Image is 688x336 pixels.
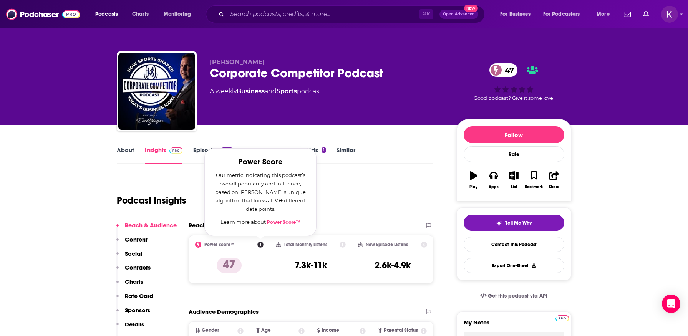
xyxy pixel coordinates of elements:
span: Open Advanced [443,12,475,16]
a: Credits [276,146,296,164]
div: Share [549,185,559,189]
img: Corporate Competitor Podcast [118,53,195,130]
a: 47 [489,63,518,77]
span: Good podcast? Give it some love! [474,95,554,101]
a: About [117,146,134,164]
button: Apps [484,166,504,194]
span: Income [322,328,339,333]
p: Contacts [125,264,151,271]
button: open menu [158,8,201,20]
p: Charts [125,278,143,285]
img: Podchaser Pro [555,315,569,321]
a: Show notifications dropdown [621,8,634,21]
span: More [597,9,610,20]
h2: Power Score™ [204,242,234,247]
div: Open Intercom Messenger [662,295,680,313]
a: Similar [337,146,355,164]
img: Podchaser Pro [169,147,183,154]
p: Sponsors [125,306,150,314]
h3: 2.6k-4.9k [375,260,411,271]
button: open menu [90,8,128,20]
a: Pro website [555,314,569,321]
span: Gender [202,328,219,333]
div: Rate [464,146,564,162]
span: Podcasts [95,9,118,20]
button: Rate Card [116,292,153,306]
div: 1 [322,147,326,153]
a: Get this podcast via API [474,286,554,305]
a: Sports [277,88,297,95]
a: Contact This Podcast [464,237,564,252]
a: Episodes243 [193,146,232,164]
p: Our metric indicating this podcast’s overall popularity and influence, based on [PERSON_NAME]’s u... [214,171,307,213]
button: Reach & Audience [116,222,177,236]
h1: Podcast Insights [117,195,186,206]
span: Monitoring [164,9,191,20]
button: Open AdvancedNew [439,10,478,19]
label: My Notes [464,319,564,332]
p: Social [125,250,142,257]
div: A weekly podcast [210,87,322,96]
a: Lists1 [307,146,326,164]
p: Rate Card [125,292,153,300]
p: 47 [217,258,242,273]
span: Logged in as kwignall [661,6,678,23]
span: 47 [497,63,518,77]
div: Apps [489,185,499,189]
span: [PERSON_NAME] [210,58,265,66]
button: Share [544,166,564,194]
a: Business [237,88,265,95]
div: Bookmark [525,185,543,189]
button: Social [116,250,142,264]
a: Charts [127,8,153,20]
span: ⌘ K [419,9,433,19]
span: Charts [132,9,149,20]
div: 47Good podcast? Give it some love! [456,58,572,106]
button: open menu [538,8,591,20]
a: Show notifications dropdown [640,8,652,21]
button: open menu [495,8,540,20]
a: InsightsPodchaser Pro [145,146,183,164]
h2: Power Score [214,158,307,166]
img: tell me why sparkle [496,220,502,226]
div: List [511,185,517,189]
div: Play [469,185,477,189]
button: Show profile menu [661,6,678,23]
button: Charts [116,278,143,292]
span: New [464,5,478,12]
button: Details [116,321,144,335]
button: tell me why sparkleTell Me Why [464,215,564,231]
p: Reach & Audience [125,222,177,229]
h2: Reach [189,222,206,229]
p: Content [125,236,148,243]
a: Reviews [243,146,265,164]
h3: 7.3k-11k [295,260,327,271]
h2: New Episode Listens [366,242,408,247]
button: Export One-Sheet [464,258,564,273]
img: User Profile [661,6,678,23]
span: For Podcasters [543,9,580,20]
span: Parental Status [384,328,418,333]
span: Tell Me Why [505,220,532,226]
h2: Total Monthly Listens [284,242,327,247]
input: Search podcasts, credits, & more... [227,8,419,20]
span: Get this podcast via API [488,293,547,299]
span: Age [261,328,271,333]
img: Podchaser - Follow, Share and Rate Podcasts [6,7,80,22]
button: Content [116,236,148,250]
div: Search podcasts, credits, & more... [213,5,492,23]
p: Learn more about [214,218,307,227]
button: Bookmark [524,166,544,194]
h2: Audience Demographics [189,308,259,315]
button: Follow [464,126,564,143]
a: Power Score™ [267,219,300,225]
button: open menu [591,8,619,20]
button: Contacts [116,264,151,278]
button: Sponsors [116,306,150,321]
button: Play [464,166,484,194]
button: List [504,166,524,194]
p: Details [125,321,144,328]
span: and [265,88,277,95]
